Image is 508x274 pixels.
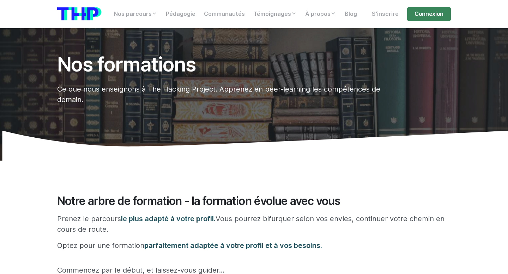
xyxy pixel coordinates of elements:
[368,7,403,21] a: S'inscrire
[407,7,451,21] a: Connexion
[57,54,384,75] h1: Nos formations
[340,7,361,21] a: Blog
[121,214,216,223] span: le plus adapté à votre profil.
[57,213,451,235] p: Prenez le parcours Vous pourrez bifurquer selon vos envies, continuer votre chemin en cours de ro...
[200,7,249,21] a: Communautés
[57,7,101,20] img: logo
[301,7,340,21] a: À propos
[162,7,200,21] a: Pédagogie
[57,240,451,251] p: Optez pour une formation
[249,7,301,21] a: Témoignages
[144,241,322,250] span: parfaitement adaptée à votre profil et à vos besoins.
[57,84,384,105] p: Ce que nous enseignons à The Hacking Project. Apprenez en peer-learning les compétences de demain.
[57,194,451,208] h2: Notre arbre de formation - la formation évolue avec vous
[110,7,162,21] a: Nos parcours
